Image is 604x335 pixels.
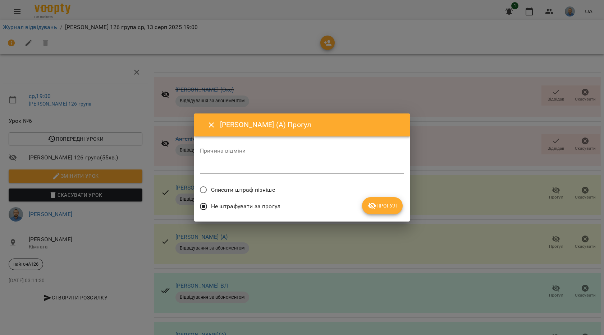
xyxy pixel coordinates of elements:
[220,119,401,130] h6: [PERSON_NAME] (А) Прогул
[211,202,280,211] span: Не штрафувати за прогул
[200,148,404,154] label: Причина відміни
[211,186,275,194] span: Списати штраф пізніше
[362,197,403,214] button: Прогул
[368,201,397,210] span: Прогул
[203,116,220,134] button: Close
